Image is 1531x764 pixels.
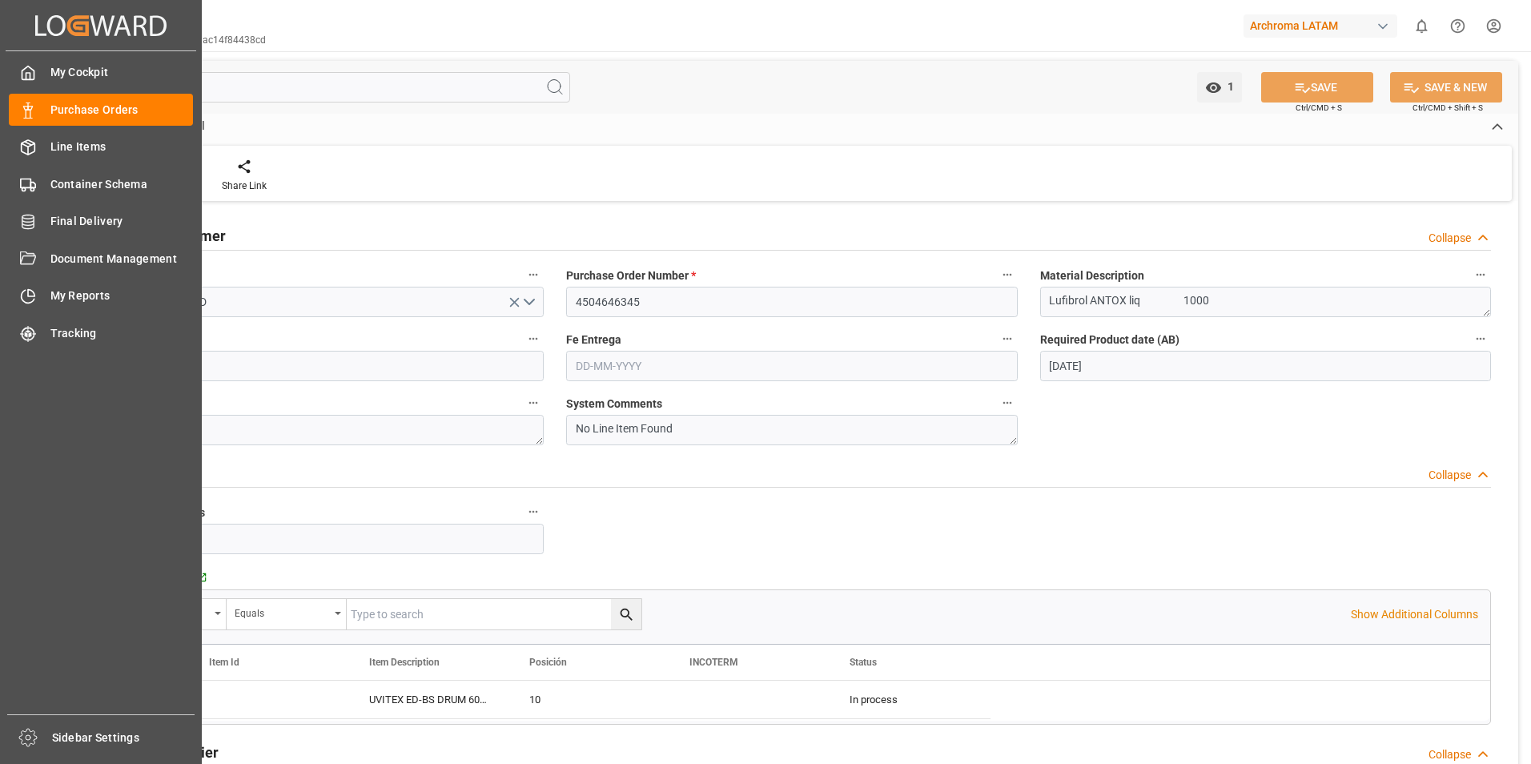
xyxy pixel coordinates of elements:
span: Line Items [50,139,194,155]
span: My Reports [50,288,194,304]
input: Type to search [347,599,641,629]
a: Purchase Orders [9,94,193,125]
span: Material Description [1040,267,1144,284]
button: Archroma LATAM [1244,10,1404,41]
button: SAVE & NEW [1390,72,1502,103]
button: search button [611,599,641,629]
span: My Cockpit [50,64,194,81]
span: Item Description [369,657,440,668]
div: Equals [235,602,329,621]
input: Search Fields [74,72,570,103]
button: Status [523,264,544,285]
span: 1 [1222,80,1234,93]
button: System Comments [997,392,1018,413]
span: Container Schema [50,176,194,193]
button: show 0 new notifications [1404,8,1440,44]
div: Press SPACE to select this row. [190,681,991,719]
button: Purchase Order Number * [997,264,1018,285]
button: open menu [93,287,544,317]
div: Archroma LATAM [1244,14,1397,38]
a: Final Delivery [9,206,193,237]
span: Final Delivery [50,213,194,230]
span: Sidebar Settings [52,730,195,746]
div: In process [830,681,991,718]
span: Purchase Orders [50,102,194,119]
span: Posición [529,657,567,668]
a: Document Management [9,243,193,274]
input: DD-MM-YYYY [93,351,544,381]
textarea: Lufibrol ANTOX liq 1000 [1040,287,1491,317]
span: Item Id [209,657,239,668]
span: Ctrl/CMD + Shift + S [1412,102,1483,114]
button: Created By [523,392,544,413]
div: Collapse [1429,230,1471,247]
span: Fe Entrega [566,332,621,348]
button: Total No of Line Items [523,501,544,522]
span: Required Product date (AB) [1040,332,1179,348]
button: Help Center [1440,8,1476,44]
a: My Cockpit [9,57,193,88]
button: Fe Entrega [997,328,1018,349]
span: Ctrl/CMD + S [1296,102,1342,114]
button: Material Description [1470,264,1491,285]
div: Collapse [1429,746,1471,763]
span: Status [850,657,877,668]
div: UVITEX ED-BS DRUM 60KG [350,681,510,718]
div: Collapse [1429,467,1471,484]
span: INCOTERM [689,657,738,668]
a: Tracking [9,317,193,348]
button: open menu [1197,72,1242,103]
span: Document Management [50,251,194,267]
button: Order Creation Date [523,328,544,349]
textarea: ABARAJAS [93,415,544,445]
span: Purchase Order Number [566,267,696,284]
div: 10 [529,682,651,718]
p: Show Additional Columns [1351,606,1478,623]
textarea: No Line Item Found [566,415,1017,445]
div: Share Link [222,179,267,193]
a: My Reports [9,280,193,312]
button: open menu [227,599,347,629]
button: Required Product date (AB) [1470,328,1491,349]
input: DD-MM-YYYY [1040,351,1491,381]
input: DD-MM-YYYY [566,351,1017,381]
span: System Comments [566,396,662,412]
a: Container Schema [9,168,193,199]
a: Line Items [9,131,193,163]
span: Tracking [50,325,194,342]
button: SAVE [1261,72,1373,103]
